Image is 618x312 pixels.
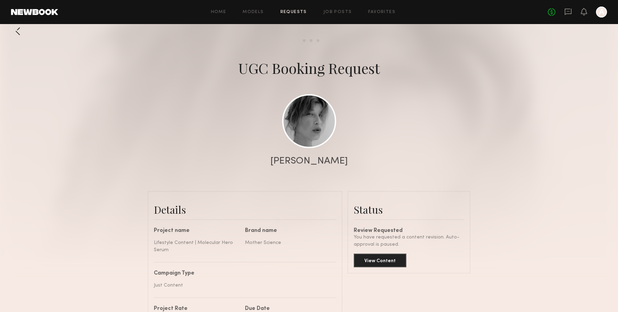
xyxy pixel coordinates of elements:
div: Campaign Type [154,271,331,276]
div: Lifestyle Content | Molecular Hero Serum [154,239,240,254]
div: You have requested a content revision. Auto-approval is paused. [354,234,464,248]
a: Models [243,10,264,14]
div: Details [154,203,336,216]
div: Brand name [245,228,331,234]
div: UGC Booking Request [238,58,380,78]
a: Requests [280,10,307,14]
a: Job Posts [323,10,352,14]
a: A [596,7,607,18]
div: Status [354,203,464,216]
div: [PERSON_NAME] [270,156,348,166]
div: Just Content [154,282,331,289]
a: Home [211,10,226,14]
div: Due Date [245,306,331,312]
div: Project Rate [154,306,240,312]
div: Mother Science [245,239,331,246]
div: Review Requested [354,228,464,234]
div: Project name [154,228,240,234]
a: Favorites [368,10,395,14]
button: View Content [354,254,406,267]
